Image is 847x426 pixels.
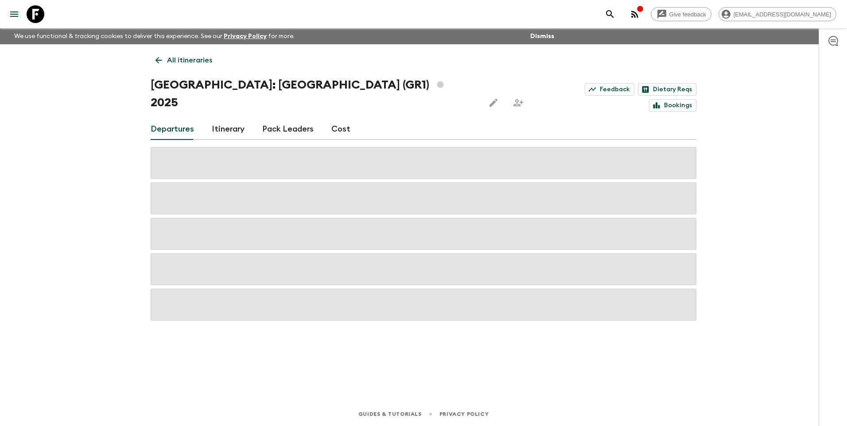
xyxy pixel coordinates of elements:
span: [EMAIL_ADDRESS][DOMAIN_NAME] [729,11,836,18]
div: [EMAIL_ADDRESS][DOMAIN_NAME] [719,7,836,21]
a: Feedback [585,83,634,96]
a: Cost [331,119,350,140]
p: We use functional & tracking cookies to deliver this experience. See our for more. [11,28,298,44]
span: Give feedback [664,11,711,18]
a: Departures [151,119,194,140]
button: Dismiss [528,30,556,43]
a: Guides & Tutorials [358,409,422,419]
a: Bookings [649,99,696,112]
a: Give feedback [651,7,711,21]
a: All itineraries [151,51,217,69]
a: Itinerary [212,119,245,140]
a: Privacy Policy [439,409,489,419]
p: All itineraries [167,55,212,66]
a: Dietary Reqs [638,83,696,96]
button: menu [5,5,23,23]
span: Share this itinerary [509,94,527,112]
h1: [GEOGRAPHIC_DATA]: [GEOGRAPHIC_DATA] (GR1) 2025 [151,76,478,112]
a: Privacy Policy [224,33,267,39]
button: Edit this itinerary [485,94,502,112]
button: search adventures [601,5,619,23]
a: Pack Leaders [262,119,314,140]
